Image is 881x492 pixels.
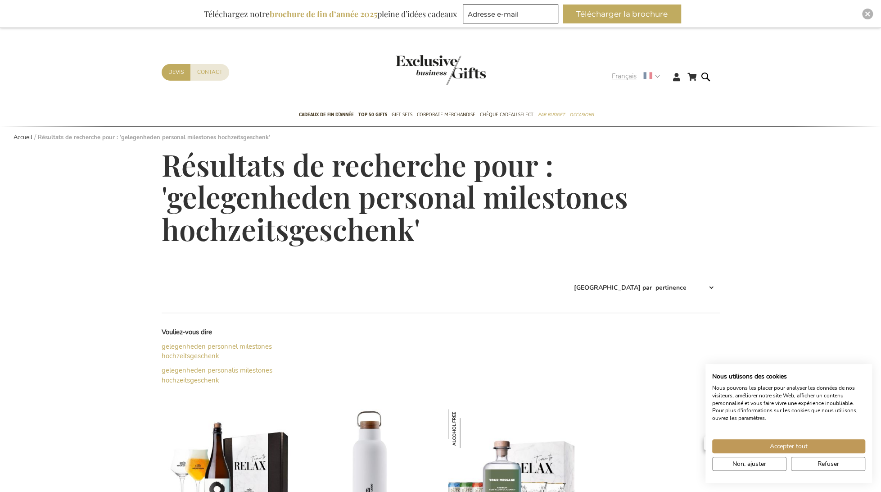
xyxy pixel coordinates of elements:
[732,459,766,469] span: Non, ajuster
[162,145,628,248] span: Résultats de recherche pour : 'gelegenheden personal milestones hochzeitsgeschenk'
[38,133,270,141] strong: Résultats de recherche pour : 'gelegenheden personal milestones hochzeitsgeschenk'
[190,64,229,81] a: Contact
[270,9,377,19] b: brochure de fin d’année 2025
[299,110,354,119] span: Cadeaux de fin d’année
[563,5,681,23] button: Télécharger la brochure
[612,71,637,82] span: Français
[200,5,461,23] div: Téléchargez notre pleine d’idées cadeaux
[818,459,839,469] span: Refuser
[712,373,865,381] h2: Nous utilisons des cookies
[463,5,558,23] input: Adresse e-mail
[162,366,272,384] a: gelegenheden personalis milestones hochzeitsgeschenk
[569,110,594,119] span: Occasions
[392,110,412,119] span: Gift Sets
[396,55,486,85] img: Exclusive Business gifts logo
[574,283,652,292] label: [GEOGRAPHIC_DATA] par
[712,439,865,453] button: Accepter tous les cookies
[417,110,475,119] span: Corporate Merchandise
[14,133,32,141] a: Accueil
[770,442,808,451] span: Accepter tout
[162,64,190,81] a: Devis
[448,409,487,448] img: Personalised Non-Alcoholic Gin & Tonic Set
[162,328,301,337] dt: Vouliez-vous dire
[538,110,565,119] span: Par budget
[480,110,533,119] span: Chèque Cadeau Select
[712,457,786,471] button: Ajustez les préférences de cookie
[162,342,272,360] a: gelegenheden personnel milestones hochzeitsgeschenk
[396,55,441,85] a: store logo
[463,5,561,26] form: marketing offers and promotions
[791,457,865,471] button: Refuser tous les cookies
[862,9,873,19] div: Close
[865,11,870,17] img: Close
[712,384,865,422] p: Nous pouvons les placer pour analyser les données de nos visiteurs, améliorer notre site Web, aff...
[612,71,666,82] div: Français
[358,110,387,119] span: TOP 50 Gifts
